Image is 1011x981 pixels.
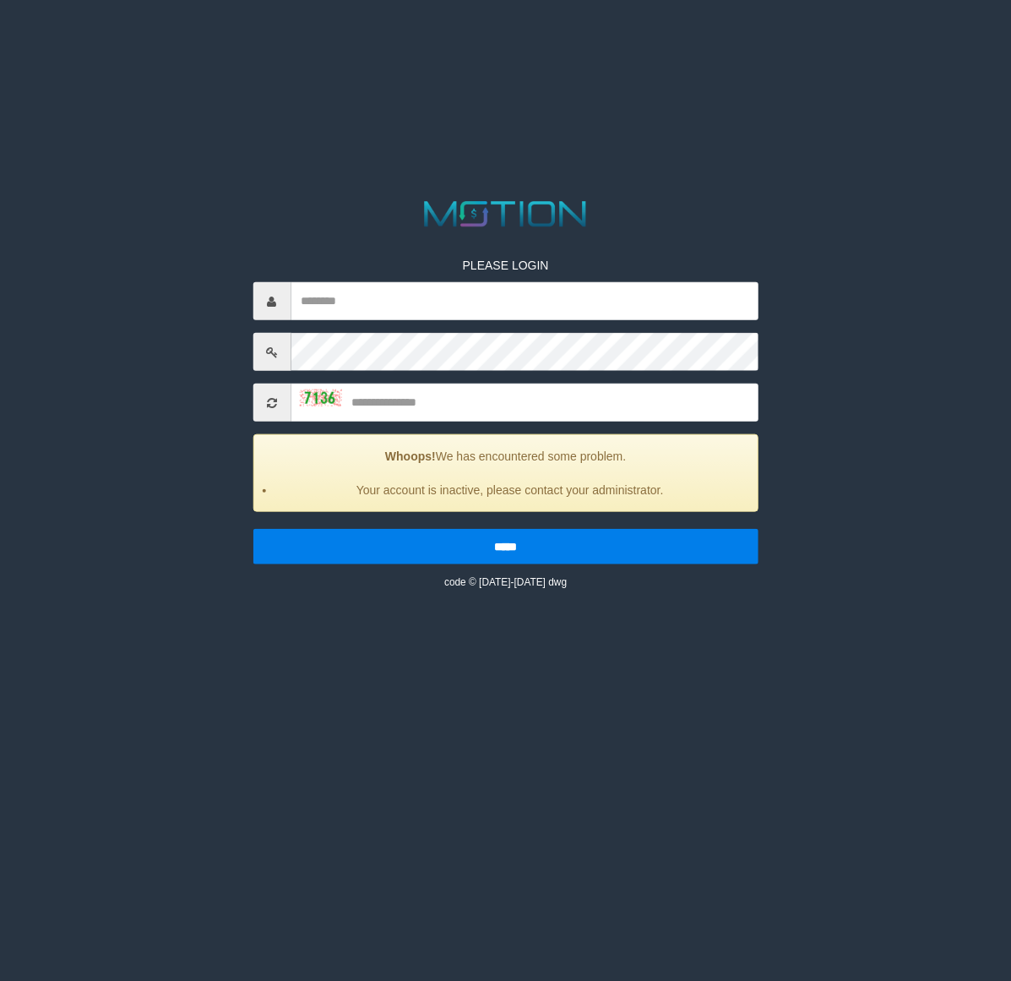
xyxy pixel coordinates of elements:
[274,482,745,499] li: Your account is inactive, please contact your administrator.
[385,450,436,463] strong: Whoops!
[417,197,594,232] img: MOTION_logo.png
[253,434,758,512] div: We has encountered some problem.
[253,257,758,274] p: PLEASE LOGIN
[299,389,341,406] img: captcha
[444,576,567,588] small: code © [DATE]-[DATE] dwg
